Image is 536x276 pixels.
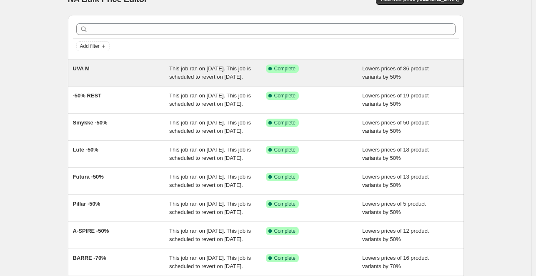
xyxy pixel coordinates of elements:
span: This job ran on [DATE]. This job is scheduled to revert on [DATE]. [169,119,251,134]
span: Lowers prices of 50 product variants by 50% [362,119,429,134]
span: Complete [274,119,296,126]
span: UVA M [73,65,90,72]
span: Lute -50% [73,147,98,153]
span: Add filter [80,43,100,50]
span: This job ran on [DATE]. This job is scheduled to revert on [DATE]. [169,174,251,188]
span: Complete [274,228,296,234]
span: Lowers prices of 18 product variants by 50% [362,147,429,161]
span: Complete [274,174,296,180]
span: Lowers prices of 86 product variants by 50% [362,65,429,80]
span: Lowers prices of 16 product variants by 70% [362,255,429,269]
span: BARRE -70% [73,255,106,261]
span: Complete [274,65,296,72]
span: Smykke -50% [73,119,108,126]
span: Complete [274,92,296,99]
span: Pillar -50% [73,201,100,207]
span: Lowers prices of 5 product variants by 50% [362,201,426,215]
span: This job ran on [DATE]. This job is scheduled to revert on [DATE]. [169,147,251,161]
span: Lowers prices of 19 product variants by 50% [362,92,429,107]
span: Complete [274,255,296,261]
span: Futura -50% [73,174,104,180]
span: Lowers prices of 13 product variants by 50% [362,174,429,188]
span: Complete [274,201,296,207]
span: This job ran on [DATE]. This job is scheduled to revert on [DATE]. [169,255,251,269]
span: This job ran on [DATE]. This job is scheduled to revert on [DATE]. [169,92,251,107]
button: Add filter [76,41,110,51]
span: Lowers prices of 12 product variants by 50% [362,228,429,242]
span: This job ran on [DATE]. This job is scheduled to revert on [DATE]. [169,228,251,242]
span: A-SPIRE -50% [73,228,109,234]
span: This job ran on [DATE]. This job is scheduled to revert on [DATE]. [169,201,251,215]
span: -50% REST [73,92,102,99]
span: This job ran on [DATE]. This job is scheduled to revert on [DATE]. [169,65,251,80]
span: Complete [274,147,296,153]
